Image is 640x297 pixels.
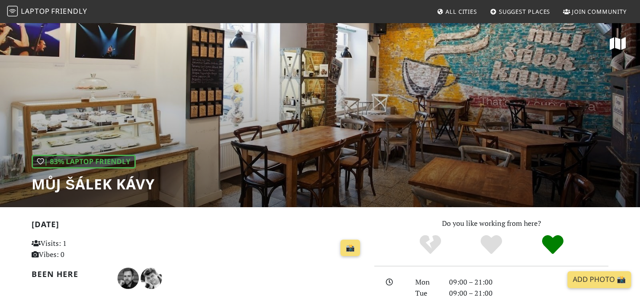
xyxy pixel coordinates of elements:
span: All Cities [446,8,477,16]
div: Definitely! [522,234,583,256]
div: | 83% Laptop Friendly [32,155,136,169]
a: 📸 [340,240,360,257]
span: Suggest Places [499,8,551,16]
p: Do you like working from here? [374,218,608,229]
a: Join Community [559,4,630,20]
div: Yes [461,234,522,256]
a: LaptopFriendly LaptopFriendly [7,4,87,20]
span: Laptop [21,6,50,16]
h1: Můj šálek kávy [32,176,155,193]
span: Vlad Sitalo [141,273,162,282]
a: Suggest Places [486,4,554,20]
img: 5151-kirill.jpg [117,268,139,289]
a: Add Photo 📸 [567,271,631,288]
span: Friendly [51,6,87,16]
img: 2406-vlad.jpg [141,268,162,289]
div: No [400,234,461,256]
a: All Cities [433,4,481,20]
span: Kirill Shmidt [117,273,141,282]
h2: Been here [32,269,107,279]
span: Join Community [572,8,627,16]
p: Visits: 1 Vibes: 0 [32,238,135,261]
div: Mon [410,277,444,288]
img: LaptopFriendly [7,6,18,16]
h2: [DATE] [32,220,364,233]
div: 09:00 – 21:00 [444,277,614,288]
